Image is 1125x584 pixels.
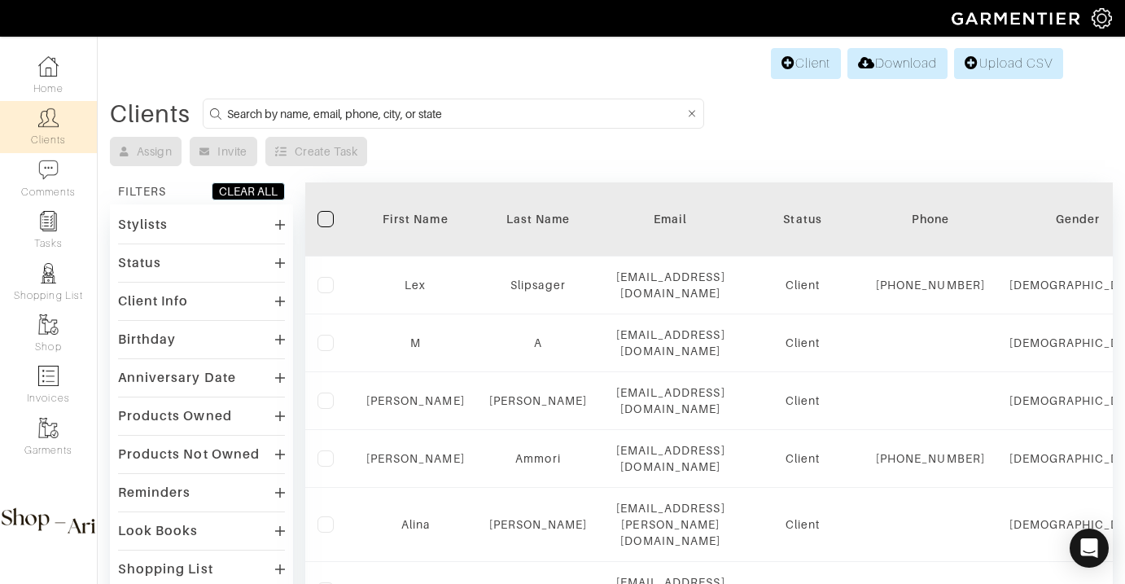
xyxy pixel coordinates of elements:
[410,336,421,349] a: M
[489,394,588,407] a: [PERSON_NAME]
[118,408,232,424] div: Products Owned
[515,452,560,465] a: Ammori
[38,160,59,180] img: comment-icon-a0a6a9ef722e966f86d9cbdc48e553b5cf19dbc54f86b18d962a5391bc8f6eb6.png
[38,366,59,386] img: orders-icon-0abe47150d42831381b5fb84f609e132dff9fe21cb692f30cb5eec754e2cba89.png
[118,183,166,200] div: FILTERS
[118,255,161,271] div: Status
[227,103,685,124] input: Search by name, email, phone, city, or state
[611,442,729,475] div: [EMAIL_ADDRESS][DOMAIN_NAME]
[118,561,213,577] div: Shopping List
[876,450,985,467] div: [PHONE_NUMBER]
[401,518,430,531] a: Alina
[954,48,1063,79] a: Upload CSV
[477,182,600,257] th: Toggle SortBy
[366,452,465,465] a: [PERSON_NAME]
[38,56,59,77] img: dashboard-icon-dbcd8f5a0b271acd01030246c82b418ddd0df26cd7fceb0bd07c9910d44c42f6.png
[611,384,729,417] div: [EMAIL_ADDRESS][DOMAIN_NAME]
[754,277,851,293] div: Client
[38,108,59,128] img: clients-icon-6bae9207a08558b7cb47a8932f037763ab4055f8c8b6bfacd5dc20c3e0201464.png
[489,518,588,531] a: [PERSON_NAME]
[118,332,176,348] div: Birthday
[405,279,426,292] a: Lex
[847,48,948,79] a: Download
[754,450,851,467] div: Client
[366,211,465,227] div: First Name
[38,211,59,231] img: reminder-icon-8004d30b9f0a5d33ae49ab947aed9ed385cf756f9e5892f1edd6e32f2345188e.png
[611,327,729,359] div: [EMAIL_ADDRESS][DOMAIN_NAME]
[212,182,285,200] button: CLEAR ALL
[754,516,851,533] div: Client
[876,277,985,293] div: [PHONE_NUMBER]
[118,446,260,463] div: Products Not Owned
[110,106,190,122] div: Clients
[742,182,864,257] th: Toggle SortBy
[118,217,168,233] div: Stylists
[1070,529,1109,568] div: Open Intercom Messenger
[611,211,729,227] div: Email
[534,336,542,349] a: A
[118,370,236,386] div: Anniversary Date
[754,211,851,227] div: Status
[118,523,199,539] div: Look Books
[1092,8,1112,29] img: gear-icon-white-bd11855cb880d31180b6d7d6211b90ccbf57a29d726f0c71d8c61bd08dd39cc2.png
[611,269,729,301] div: [EMAIL_ADDRESS][DOMAIN_NAME]
[38,418,59,438] img: garments-icon-b7da505a4dc4fd61783c78ac3ca0ef83fa9d6f193b1c9dc38574b1d14d53ca28.png
[489,211,588,227] div: Last Name
[754,393,851,409] div: Client
[771,48,841,79] a: Client
[366,394,465,407] a: [PERSON_NAME]
[118,293,189,310] div: Client Info
[754,335,851,351] div: Client
[38,263,59,283] img: stylists-icon-eb353228a002819b7ec25b43dbf5f0378dd9e0616d9560372ff212230b889e62.png
[354,182,477,257] th: Toggle SortBy
[38,314,59,335] img: garments-icon-b7da505a4dc4fd61783c78ac3ca0ef83fa9d6f193b1c9dc38574b1d14d53ca28.png
[943,4,1092,33] img: garmentier-logo-header-white-b43fb05a5012e4ada735d5af1a66efaba907eab6374d6393d1fbf88cb4ef424d.png
[611,500,729,549] div: [EMAIL_ADDRESS][PERSON_NAME][DOMAIN_NAME]
[876,211,985,227] div: Phone
[118,485,190,501] div: Reminders
[219,183,278,200] div: CLEAR ALL
[510,279,565,292] a: Slipsager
